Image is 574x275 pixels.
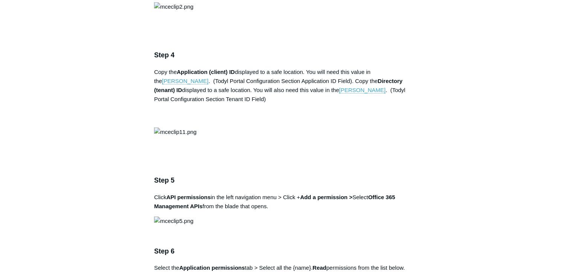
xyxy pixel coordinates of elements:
[313,264,327,271] strong: Read
[154,246,420,257] h3: Step 6
[154,2,193,11] img: mceclip2.png
[154,50,420,61] h3: Step 4
[154,68,420,122] p: Copy the displayed to a safe location. You will need this value in the . (Todyl Portal Configurat...
[177,69,235,75] strong: Application (client) ID
[154,217,193,226] img: mceclip5.png
[154,78,403,93] strong: Directory (tenant) ID
[162,78,208,84] a: [PERSON_NAME]
[300,194,353,200] strong: Add a permission >
[154,194,395,209] strong: Office 365 Management APIs
[179,264,245,271] strong: Application permissions
[154,128,197,137] img: mceclip11.png
[154,263,420,272] p: Select the tab > Select all the {name}. permissions from the list below.
[166,194,211,200] strong: API permissions
[154,175,420,186] h3: Step 5
[154,193,420,211] p: Click in the left navigation menu > Click + Select from the blade that opens.
[339,87,385,94] a: [PERSON_NAME]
